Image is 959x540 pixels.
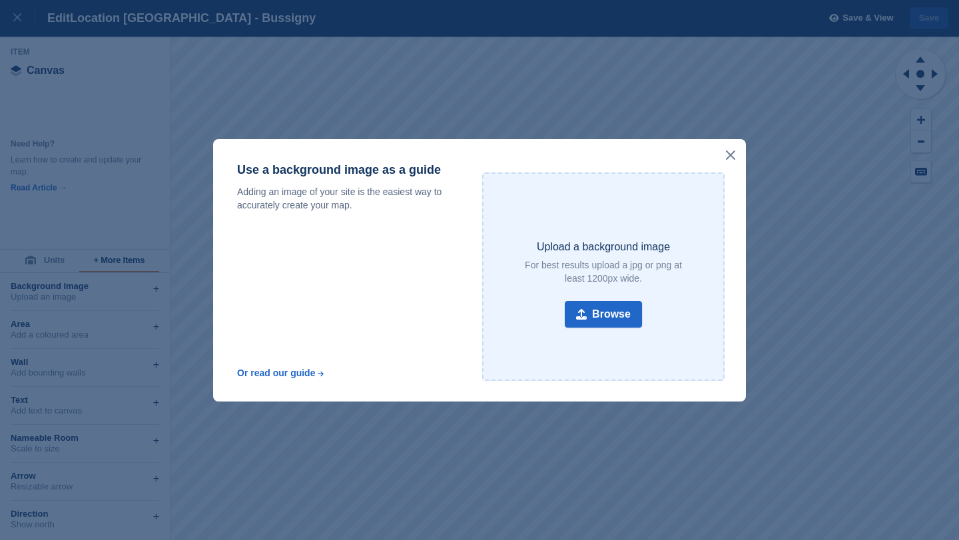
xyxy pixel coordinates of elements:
p: Use a background image as a guide [237,163,458,177]
p: For best results upload a jpg or png at least 1200px wide. [520,258,687,285]
p: Adding an image of your site is the easiest way to accurately create your map. [237,185,458,212]
a: Or read our guide [237,368,325,378]
p: Upload a background image [537,240,670,253]
button: Browse [565,301,642,328]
